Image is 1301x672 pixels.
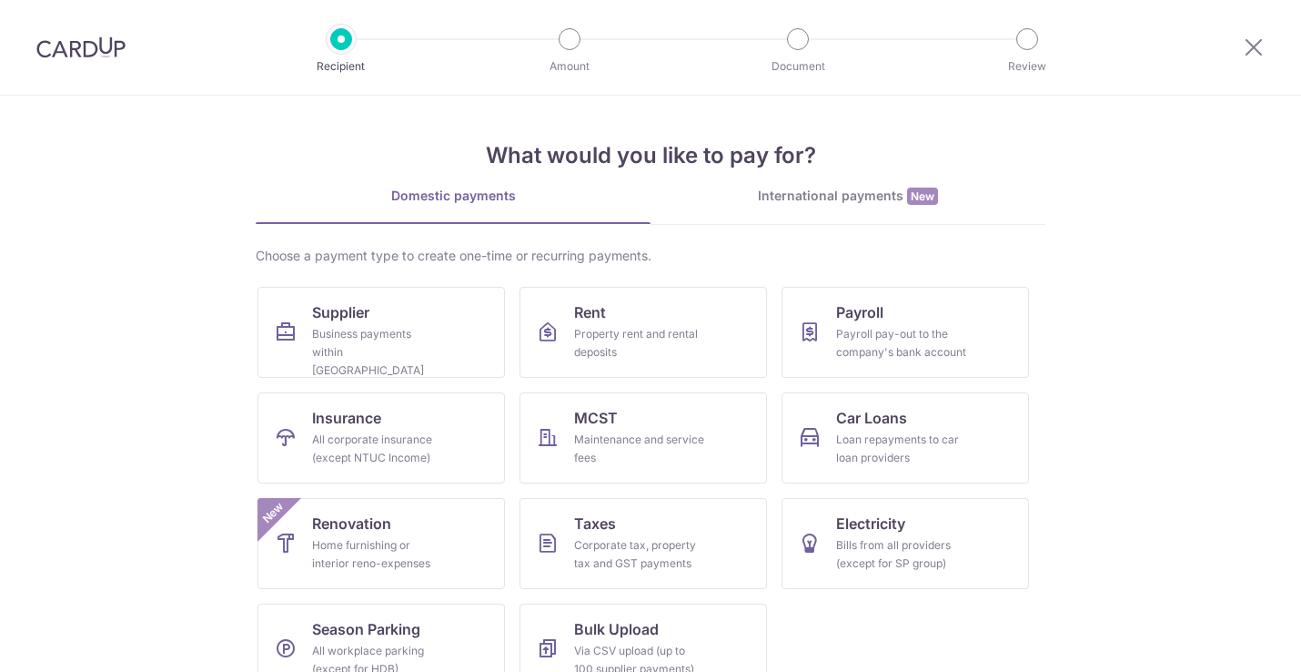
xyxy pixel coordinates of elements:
[256,139,1045,172] h4: What would you like to pay for?
[257,392,505,484] a: InsuranceAll corporate insurance (except NTUC Income)
[907,188,938,205] span: New
[782,287,1029,378] a: PayrollPayroll pay-out to the company's bank account
[256,187,650,205] div: Domestic payments
[312,407,381,429] span: Insurance
[519,287,767,378] a: RentProperty rent and rental deposits
[960,57,1094,76] p: Review
[782,392,1029,484] a: Car LoansLoan repayments to car loan providers
[574,431,705,467] div: Maintenance and service fees
[312,431,443,467] div: All corporate insurance (except NTUC Income)
[312,513,391,535] span: Renovation
[312,536,443,573] div: Home furnishing or interior reno-expenses
[36,36,126,58] img: CardUp
[836,513,905,535] span: Electricity
[312,301,369,323] span: Supplier
[574,325,705,361] div: Property rent and rental deposits
[574,618,659,640] span: Bulk Upload
[574,301,606,323] span: Rent
[836,407,907,429] span: Car Loans
[519,498,767,589] a: TaxesCorporate tax, property tax and GST payments
[782,498,1029,589] a: ElectricityBills from all providers (except for SP group)
[836,301,883,323] span: Payroll
[836,431,967,467] div: Loan repayments to car loan providers
[574,536,705,573] div: Corporate tax, property tax and GST payments
[574,513,616,535] span: Taxes
[257,498,505,589] a: RenovationHome furnishing or interior reno-expensesNew
[519,392,767,484] a: MCSTMaintenance and service fees
[257,287,505,378] a: SupplierBusiness payments within [GEOGRAPHIC_DATA]
[574,407,618,429] span: MCST
[836,325,967,361] div: Payroll pay-out to the company's bank account
[312,618,420,640] span: Season Parking
[274,57,408,76] p: Recipient
[650,187,1045,206] div: International payments
[502,57,637,76] p: Amount
[258,498,288,528] span: New
[256,247,1045,265] div: Choose a payment type to create one-time or recurring payments.
[836,536,967,573] div: Bills from all providers (except for SP group)
[312,325,443,380] div: Business payments within [GEOGRAPHIC_DATA]
[731,57,865,76] p: Document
